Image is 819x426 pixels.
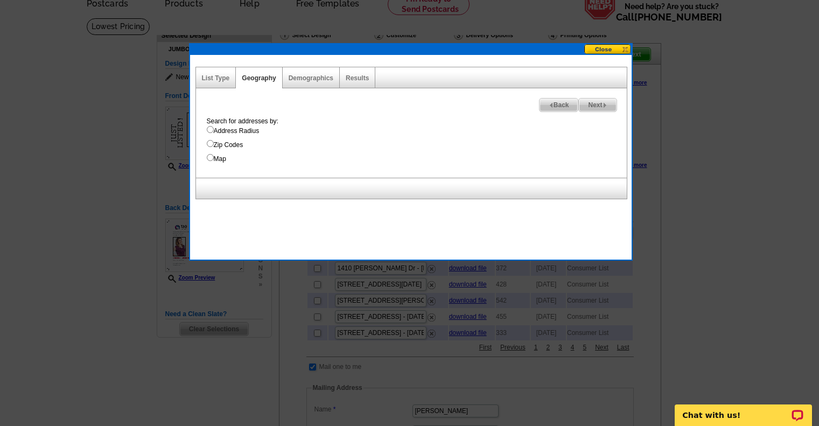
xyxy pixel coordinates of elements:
[207,154,627,164] label: Map
[668,392,819,426] iframe: LiveChat chat widget
[207,140,627,150] label: Zip Codes
[202,74,230,82] a: List Type
[201,116,627,164] div: Search for addresses by:
[578,98,617,112] a: Next
[540,99,578,111] span: Back
[289,74,333,82] a: Demographics
[603,103,607,108] img: button-next-arrow-gray.png
[579,99,616,111] span: Next
[207,126,627,136] label: Address Radius
[242,74,276,82] a: Geography
[207,154,214,161] input: Map
[539,98,579,112] a: Back
[549,103,554,108] img: button-prev-arrow-gray.png
[207,126,214,133] input: Address Radius
[207,140,214,147] input: Zip Codes
[346,74,369,82] a: Results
